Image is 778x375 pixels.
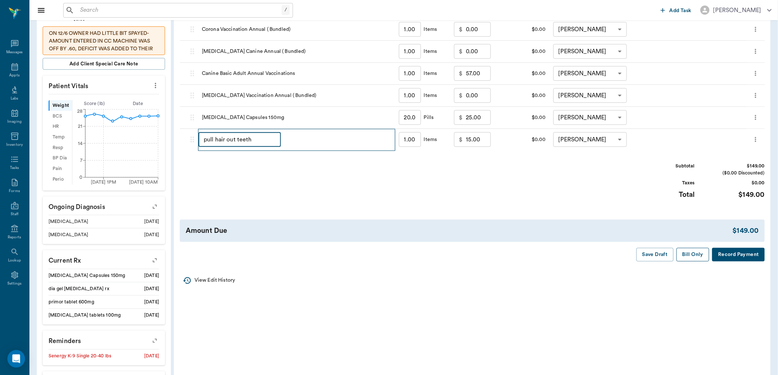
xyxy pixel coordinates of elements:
[43,58,165,70] button: Add client Special Care Note
[49,272,125,279] div: [MEDICAL_DATA] Capsules 150mg
[750,133,761,146] button: more
[150,79,161,92] button: more
[49,312,121,319] div: [MEDICAL_DATA] tablets 100mg
[198,63,395,85] div: Canine Basic Adult Annual Vaccinations
[198,107,395,129] div: [MEDICAL_DATA] Capsules 150mg
[144,285,159,292] div: [DATE]
[8,258,21,263] div: Lookup
[553,110,627,125] div: [PERSON_NAME]
[733,226,759,236] div: $149.00
[750,45,761,58] button: more
[49,163,72,174] div: Pain
[144,299,159,306] div: [DATE]
[640,163,695,170] div: Subtotal
[6,142,23,148] div: Inventory
[497,112,500,123] button: message
[506,129,550,151] div: $0.00
[506,41,550,63] div: $0.00
[11,96,18,101] div: Labs
[198,85,395,107] div: [MEDICAL_DATA] Vaccination Annual ( Bundled)
[459,91,463,100] p: $
[78,141,83,146] tspan: 14
[695,3,778,17] button: [PERSON_NAME]
[466,88,491,103] input: 0.00
[506,85,550,107] div: $0.00
[49,30,159,61] p: ON 12/6 OWNER HAD LITTLE BIT SPAYED- AMOUNT ENTERED IN CC MACHINE WAS OFF BY .60, DEFICIT WAS ADD...
[282,5,290,15] div: /
[421,26,437,33] div: Items
[69,60,138,68] span: Add client Special Care Note
[750,23,761,36] button: more
[710,170,765,177] div: ($0.00 Discounted)
[49,153,72,164] div: BP Dia
[49,353,111,360] div: Senergy K-9 Single 20-40 lbs
[466,44,491,59] input: 0.00
[116,100,160,107] div: Date
[77,5,282,15] input: Search
[553,66,627,81] div: [PERSON_NAME]
[506,63,550,85] div: $0.00
[459,135,463,144] p: $
[6,50,23,55] div: Messages
[677,248,710,262] button: Bill Only
[459,47,463,56] p: $
[49,218,88,225] div: [MEDICAL_DATA]
[466,22,491,37] input: 0.00
[466,110,491,125] input: 0.00
[34,3,49,18] button: Close drawer
[640,180,695,187] div: Taxes
[7,119,22,125] div: Imaging
[43,250,165,268] p: Current Rx
[49,111,72,122] div: BCS
[750,89,761,102] button: more
[11,212,18,217] div: Staff
[750,67,761,80] button: more
[497,134,500,145] button: message
[49,299,94,306] div: primor tablet 600mg
[421,136,437,143] div: Items
[198,19,395,41] div: Corona Vaccination Annual ( Bundled)
[553,22,627,37] div: [PERSON_NAME]
[49,174,72,185] div: Perio
[144,272,159,279] div: [DATE]
[710,163,765,170] div: $149.00
[8,235,21,240] div: Reports
[640,190,695,200] div: Total
[466,132,491,147] input: 0.00
[49,231,88,238] div: [MEDICAL_DATA]
[421,114,434,121] div: Pills
[553,88,627,103] div: [PERSON_NAME]
[144,231,159,238] div: [DATE]
[421,48,437,55] div: Items
[91,180,117,184] tspan: [DATE] 1PM
[710,190,765,200] div: $149.00
[553,132,627,147] div: [PERSON_NAME]
[80,158,83,163] tspan: 7
[43,331,165,349] p: Reminders
[713,6,761,15] div: [PERSON_NAME]
[144,218,159,225] div: [DATE]
[186,226,733,236] div: Amount Due
[49,100,72,111] div: Weight
[43,196,165,215] p: Ongoing diagnosis
[144,312,159,319] div: [DATE]
[466,66,491,81] input: 0.00
[49,143,72,153] div: Resp
[77,109,82,113] tspan: 28
[7,281,22,286] div: Settings
[506,19,550,41] div: $0.00
[459,69,463,78] p: $
[49,122,72,132] div: HR
[710,180,765,187] div: $0.00
[49,132,72,143] div: Temp
[144,353,159,360] div: [DATE]
[750,111,761,124] button: more
[72,100,116,107] div: Score ( lb )
[9,188,20,194] div: Forms
[712,248,765,262] button: Record Payment
[9,73,19,78] div: Appts
[129,180,158,184] tspan: [DATE] 10AM
[78,124,82,129] tspan: 21
[7,350,25,368] div: Open Intercom Messenger
[79,175,82,180] tspan: 0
